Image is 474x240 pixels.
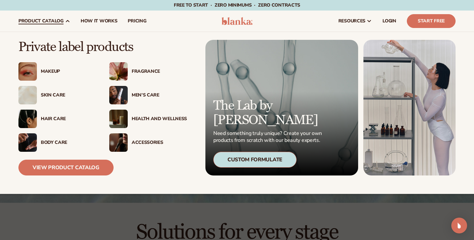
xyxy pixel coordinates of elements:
[18,160,114,175] a: View Product Catalog
[109,86,187,104] a: Male holding moisturizer bottle. Men’s Care
[174,2,300,8] span: Free to start · ZERO minimums · ZERO contracts
[18,62,37,81] img: Female with glitter eye makeup.
[407,14,456,28] a: Start Free
[109,133,187,152] a: Female with makeup brush. Accessories
[41,140,96,146] div: Body Care
[18,40,187,54] p: Private label products
[213,98,324,127] p: The Lab by [PERSON_NAME]
[109,62,128,81] img: Pink blooming flower.
[109,86,128,104] img: Male holding moisturizer bottle.
[81,18,118,24] span: How It Works
[333,11,377,32] a: resources
[18,86,37,104] img: Cream moisturizer swatch.
[18,110,96,128] a: Female hair pulled back with clips. Hair Care
[41,116,96,122] div: Hair Care
[109,110,128,128] img: Candles and incense on table.
[132,140,187,146] div: Accessories
[132,69,187,74] div: Fragrance
[205,40,358,175] a: Microscopic product formula. The Lab by [PERSON_NAME] Need something truly unique? Create your ow...
[363,40,456,175] img: Female in lab with equipment.
[122,11,151,32] a: pricing
[109,133,128,152] img: Female with makeup brush.
[128,18,146,24] span: pricing
[382,18,396,24] span: LOGIN
[377,11,402,32] a: LOGIN
[213,152,297,168] div: Custom Formulate
[75,11,123,32] a: How It Works
[222,17,253,25] img: logo
[18,18,64,24] span: product catalog
[213,130,324,144] p: Need something truly unique? Create your own products from scratch with our beauty experts.
[338,18,365,24] span: resources
[18,133,96,152] a: Male hand applying moisturizer. Body Care
[13,11,75,32] a: product catalog
[18,110,37,128] img: Female hair pulled back with clips.
[18,133,37,152] img: Male hand applying moisturizer.
[109,110,187,128] a: Candles and incense on table. Health And Wellness
[41,69,96,74] div: Makeup
[18,62,96,81] a: Female with glitter eye makeup. Makeup
[109,62,187,81] a: Pink blooming flower. Fragrance
[451,218,467,233] div: Open Intercom Messenger
[41,93,96,98] div: Skin Care
[132,93,187,98] div: Men’s Care
[18,86,96,104] a: Cream moisturizer swatch. Skin Care
[132,116,187,122] div: Health And Wellness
